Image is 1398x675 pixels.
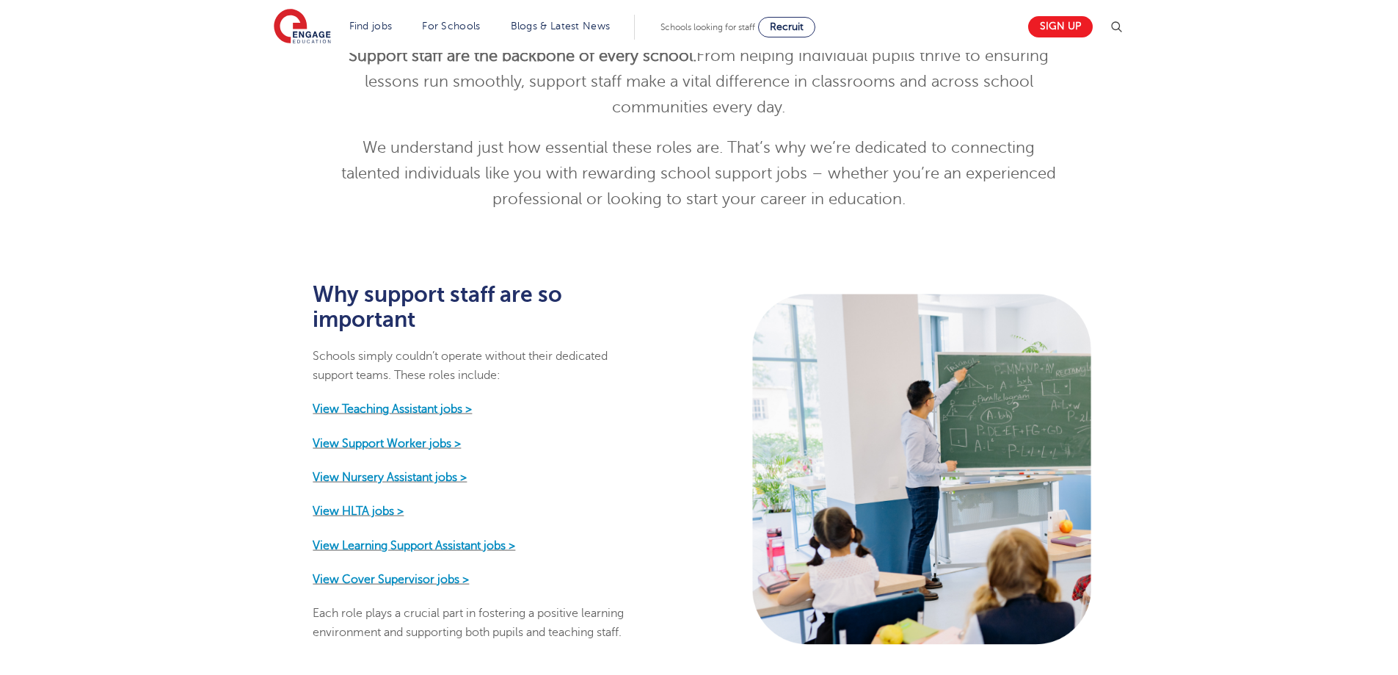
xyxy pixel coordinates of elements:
span: Recruit [770,21,804,32]
a: Find jobs [349,21,393,32]
p: Each role plays a crucial part in fostering a positive learning environment and supporting both p... [313,604,640,643]
p: Schools simply couldn’t operate without their dedicated support teams. These roles include: [313,346,640,385]
a: Sign up [1028,16,1093,37]
a: View Learning Support Assistant jobs > [313,538,515,552]
span: Schools looking for staff [660,22,755,32]
a: View Nursery Assistant jobs > [313,471,467,484]
a: View Teaching Assistant jobs > [313,403,472,416]
a: For Schools [422,21,480,32]
img: Engage Education [274,9,331,46]
strong: Support staff are the backbone of every school. [349,47,696,65]
a: View HLTA jobs > [313,505,404,518]
a: View Cover Supervisor jobs > [313,572,469,585]
strong: Why support staff are so important [313,281,562,331]
a: Recruit [758,17,815,37]
p: From helping individual pupils thrive to ensuring lessons run smoothly, support staff make a vita... [339,43,1059,120]
p: We understand just how essential these roles are. That’s why we’re dedicated to connecting talent... [339,135,1059,212]
a: View Support Worker jobs > [313,436,461,450]
a: Blogs & Latest News [511,21,611,32]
